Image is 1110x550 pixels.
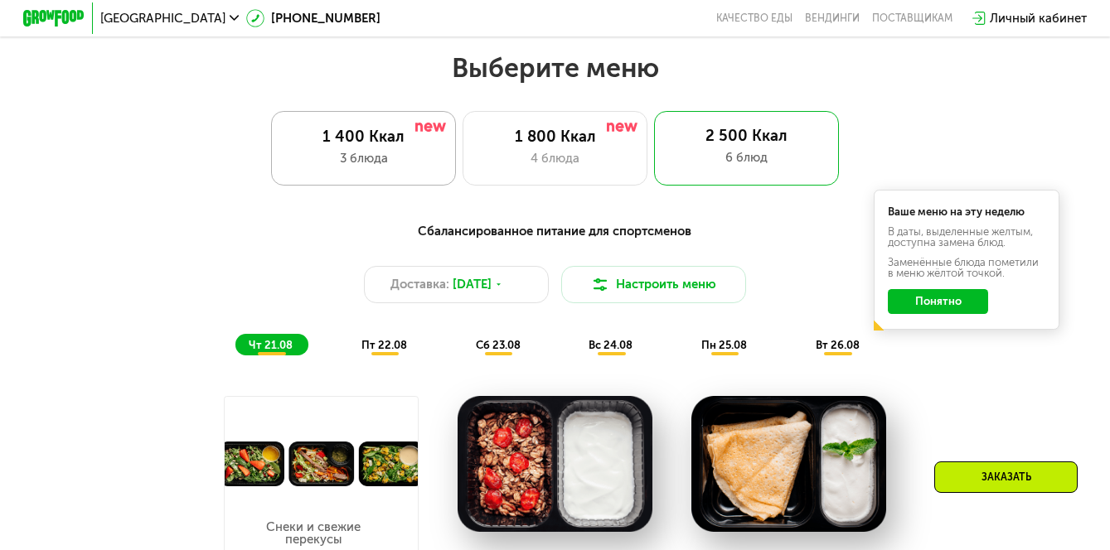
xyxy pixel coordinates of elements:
[246,9,381,27] a: [PHONE_NUMBER]
[249,339,293,351] span: чт 21.08
[453,275,492,293] span: [DATE]
[816,339,860,351] span: вт 26.08
[888,226,1045,248] div: В даты, выделенные желтым, доступна замена блюд.
[669,148,823,166] div: 6 блюд
[701,339,747,351] span: пн 25.08
[288,128,440,146] div: 1 400 Ккал
[934,461,1078,493] div: Заказать
[888,206,1045,217] div: Ваше меню на эту неделю
[669,127,823,145] div: 2 500 Ккал
[888,257,1045,278] div: Заменённые блюда пометили в меню жёлтой точкой.
[479,128,632,146] div: 1 800 Ккал
[390,275,449,293] span: Доставка:
[479,149,632,167] div: 4 блюда
[476,339,521,351] span: сб 23.08
[805,12,860,25] a: Вендинги
[50,51,1061,84] h2: Выберите меню
[288,149,440,167] div: 3 блюда
[716,12,793,25] a: Качество еды
[99,222,1011,241] div: Сбалансированное питание для спортсменов
[872,12,952,25] div: поставщикам
[990,9,1087,27] div: Личный кабинет
[244,521,382,546] p: Снеки и свежие перекусы
[589,339,633,351] span: вс 24.08
[561,266,746,303] button: Настроить меню
[100,12,225,25] span: [GEOGRAPHIC_DATA]
[888,289,988,314] button: Понятно
[361,339,407,351] span: пт 22.08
